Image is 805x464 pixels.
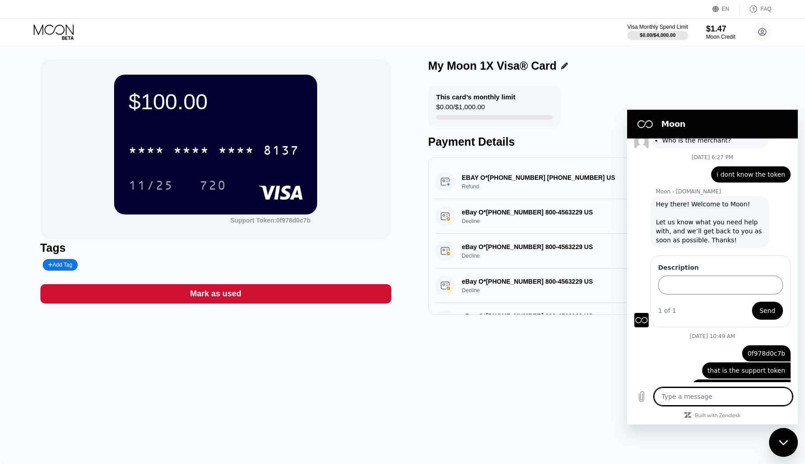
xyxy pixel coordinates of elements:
div: Support Token: 0f978d0c7b [230,217,311,224]
div: FAQ [740,4,771,13]
div: Visa Monthly Spend Limit [627,24,688,30]
div: Visa Monthly Spend Limit$0.00/$4,000.00 [627,24,688,40]
div: 720 [193,174,233,196]
div: My Moon 1X Visa® Card [428,59,557,72]
div: 8137 [263,144,299,159]
div: FAQ [761,6,771,12]
div: EN [712,4,740,13]
div: $1.47 [706,24,735,34]
div: Mark as used [190,289,241,299]
div: Moon Credit [706,34,735,40]
iframe: Button to launch messaging window, conversation in progress [769,428,798,457]
div: Add Tag [48,262,72,268]
div: $0.00 / $4,000.00 [640,32,676,38]
div: Support Token:0f978d0c7b [230,217,311,224]
div: $100.00 [128,89,303,114]
div: This card’s monthly limit [436,93,515,101]
div: Tags [40,241,391,254]
div: $0.00 / $1,000.00 [436,103,485,115]
div: Add Tag [43,259,78,271]
div: 11/25 [122,174,180,196]
iframe: Messaging window [627,110,798,424]
div: 720 [199,179,226,194]
div: 11/25 [128,179,173,194]
div: $1.47Moon Credit [706,24,735,40]
div: Mark as used [40,284,391,303]
div: EN [722,6,730,12]
div: Payment Details [428,135,779,148]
